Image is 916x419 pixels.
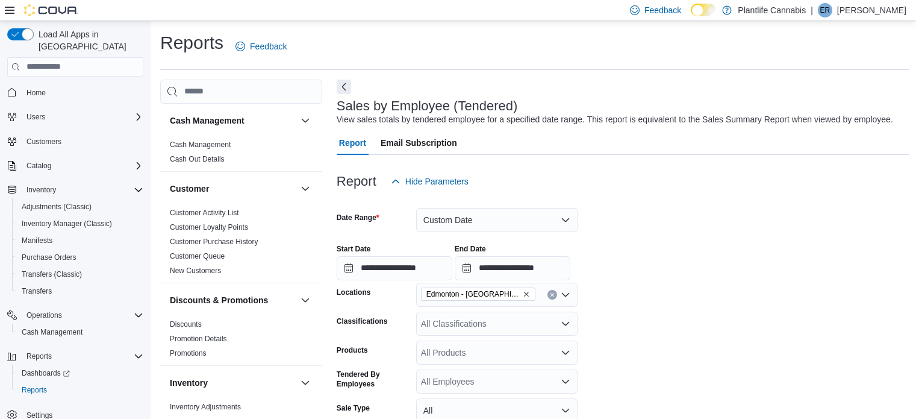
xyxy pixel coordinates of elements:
[170,377,208,389] h3: Inventory
[17,233,143,248] span: Manifests
[22,308,143,323] span: Operations
[22,86,51,100] a: Home
[561,319,570,329] button: Open list of options
[339,131,366,155] span: Report
[691,4,716,16] input: Dark Mode
[17,267,143,282] span: Transfers (Classic)
[22,134,143,149] span: Customers
[170,209,239,217] a: Customer Activity List
[2,109,148,125] button: Users
[160,31,223,55] h1: Reports
[2,307,148,324] button: Operations
[160,137,322,171] div: Cash Management
[22,202,92,212] span: Adjustments (Classic)
[298,376,313,390] button: Inventory
[22,385,47,395] span: Reports
[337,403,370,413] label: Sale Type
[170,252,225,260] a: Customer Queue
[22,349,143,364] span: Reports
[337,113,893,126] div: View sales totals by tendered employee for a specified date range. This report is equivalent to t...
[547,290,557,300] button: Clear input
[561,377,570,386] button: Open list of options
[12,198,148,215] button: Adjustments (Classic)
[17,383,52,397] a: Reports
[337,370,411,389] label: Tendered By Employees
[22,269,82,279] span: Transfers (Classic)
[17,233,57,248] a: Manifests
[12,232,148,249] button: Manifests
[298,181,313,196] button: Customer
[170,402,241,412] span: Inventory Adjustments
[170,335,227,343] a: Promotion Details
[337,345,368,355] label: Products
[160,206,322,283] div: Customer
[12,283,148,300] button: Transfers
[738,3,806,17] p: Plantlife Cannabis
[337,288,371,297] label: Locations
[170,348,207,358] span: Promotions
[22,219,112,228] span: Inventory Manager (Classic)
[160,317,322,365] div: Discounts & Promotions
[170,377,296,389] button: Inventory
[17,284,143,298] span: Transfers
[22,159,143,173] span: Catalog
[17,250,81,265] a: Purchase Orders
[170,349,207,358] a: Promotions
[22,327,83,337] span: Cash Management
[170,294,268,306] h3: Discounts & Promotions
[337,99,518,113] h3: Sales by Employee (Tendered)
[337,174,376,189] h3: Report
[170,238,258,246] a: Customer Purchase History
[17,250,143,265] span: Purchase Orders
[837,3,906,17] p: [PERSON_NAME]
[298,113,313,128] button: Cash Management
[22,85,143,100] span: Home
[2,157,148,174] button: Catalog
[24,4,78,16] img: Cova
[337,80,351,94] button: Next
[22,134,66,149] a: Customers
[455,256,570,280] input: Press the down key to open a popover containing a calendar.
[811,3,813,17] p: |
[170,251,225,261] span: Customer Queue
[22,286,52,296] span: Transfers
[337,213,379,222] label: Date Range
[337,256,452,280] input: Press the down key to open a popover containing a calendar.
[22,110,50,124] button: Users
[26,137,61,146] span: Customers
[818,3,832,17] div: Ernie Reyes
[416,208,578,232] button: Custom Date
[12,382,148,399] button: Reports
[405,175,469,187] span: Hide Parameters
[22,183,61,197] button: Inventory
[170,223,248,232] a: Customer Loyalty Points
[12,365,148,382] a: Dashboards
[26,112,45,122] span: Users
[2,348,148,365] button: Reports
[26,185,56,195] span: Inventory
[22,110,143,124] span: Users
[22,308,67,323] button: Operations
[34,28,143,52] span: Load All Apps in [GEOGRAPHIC_DATA]
[250,40,287,52] span: Feedback
[17,366,75,380] a: Dashboards
[17,284,57,298] a: Transfers
[170,266,221,275] a: New Customers
[22,183,143,197] span: Inventory
[17,366,143,380] span: Dashboards
[17,325,143,339] span: Cash Management
[170,320,202,329] a: Discounts
[231,34,291,58] a: Feedback
[170,155,225,163] a: Cash Out Details
[337,317,388,326] label: Classifications
[170,183,296,195] button: Customer
[12,249,148,266] button: Purchase Orders
[386,169,473,194] button: Hide Parameters
[455,244,486,254] label: End Date
[820,3,830,17] span: ER
[170,320,202,329] span: Discounts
